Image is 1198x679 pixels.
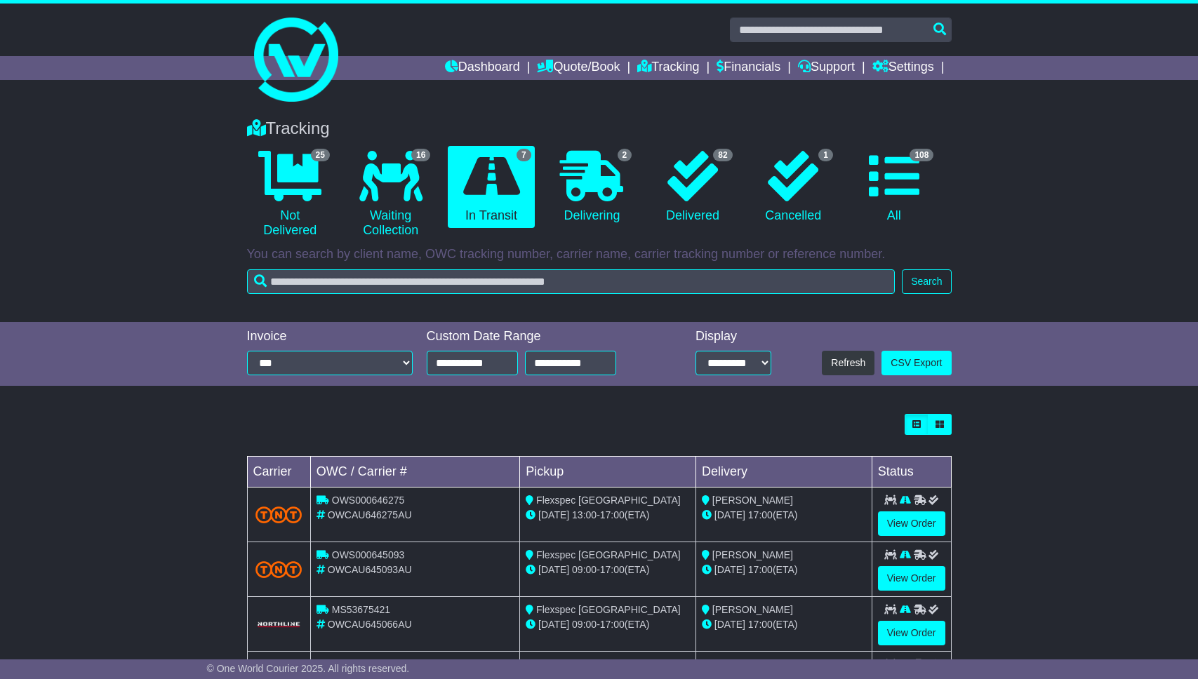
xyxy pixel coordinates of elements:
a: 16 Waiting Collection [347,146,434,243]
div: Tracking [240,119,959,139]
span: 17:00 [748,509,773,520]
span: 17:00 [748,619,773,630]
span: 2 [618,149,632,161]
span: [DATE] [538,619,569,630]
span: OWCAU646275AU [328,509,412,520]
img: GetCarrierServiceLogo [255,621,302,628]
p: You can search by client name, OWC tracking number, carrier name, carrier tracking number or refe... [247,247,952,262]
span: 17:00 [600,509,625,520]
span: 13:00 [572,509,597,520]
span: 7 [517,149,531,161]
span: [DATE] [714,564,745,575]
span: OWS000646275 [332,495,405,506]
button: Refresh [822,351,874,375]
div: Invoice [247,329,413,344]
span: OWCAU645066AU [328,619,412,630]
a: 1 Cancelled [750,146,837,229]
span: © One World Courier 2025. All rights reserved. [207,663,410,674]
img: TNT_Domestic.png [255,561,302,578]
td: Carrier [247,457,310,488]
div: - (ETA) [526,563,690,577]
span: 25 [311,149,330,161]
span: Flexspec [GEOGRAPHIC_DATA] [536,549,681,560]
a: CSV Export [881,351,951,375]
div: Custom Date Range [427,329,652,344]
div: (ETA) [702,617,866,632]
a: Support [798,56,855,80]
a: 82 Delivered [649,146,736,229]
span: 17:00 [600,564,625,575]
td: Status [872,457,951,488]
td: OWC / Carrier # [310,457,519,488]
span: OWCAU645093AU [328,564,412,575]
span: OWS000645093 [332,549,405,560]
td: Delivery [695,457,872,488]
a: 108 All [851,146,937,229]
span: Flexspec [GEOGRAPHIC_DATA] [536,495,681,506]
span: 17:00 [600,619,625,630]
a: 7 In Transit [448,146,534,229]
span: MS53675421 [332,604,390,615]
div: (ETA) [702,508,866,523]
span: [PERSON_NAME] [712,495,793,506]
button: Search [902,269,951,294]
a: 25 Not Delivered [247,146,333,243]
a: View Order [878,511,945,536]
a: Financials [717,56,780,80]
span: [DATE] [538,509,569,520]
a: Settings [872,56,934,80]
span: 1 [818,149,833,161]
div: - (ETA) [526,508,690,523]
div: Display [695,329,771,344]
a: View Order [878,566,945,591]
a: Quote/Book [537,56,620,80]
span: 82 [713,149,732,161]
a: 2 Delivering [549,146,635,229]
span: [PERSON_NAME] [712,549,793,560]
td: Pickup [520,457,696,488]
span: [DATE] [714,509,745,520]
span: Flexspec [GEOGRAPHIC_DATA] [536,604,681,615]
span: [DATE] [538,564,569,575]
span: 09:00 [572,619,597,630]
a: Tracking [637,56,699,80]
span: 09:00 [572,564,597,575]
span: 108 [910,149,933,161]
span: [DATE] [714,619,745,630]
a: Dashboard [445,56,520,80]
span: 16 [411,149,430,161]
span: 17:00 [748,564,773,575]
div: - (ETA) [526,617,690,632]
div: (ETA) [702,563,866,577]
span: [PERSON_NAME] [712,604,793,615]
img: TNT_Domestic.png [255,506,302,523]
a: View Order [878,621,945,645]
